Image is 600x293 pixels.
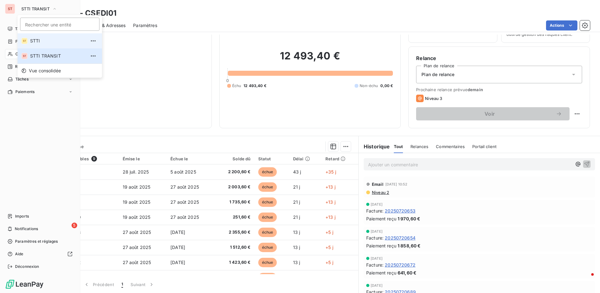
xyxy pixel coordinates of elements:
[380,83,393,89] span: 0,00 €
[218,244,251,251] span: 1 512,60 €
[421,71,454,78] span: Plan de relance
[244,83,266,89] span: 12 493,40 €
[123,184,151,190] span: 19 août 2025
[385,235,415,241] span: 20250720654
[170,260,185,265] span: [DATE]
[15,264,39,269] span: Déconnexion
[20,18,99,31] input: placeholder
[123,229,151,235] span: 27 août 2025
[293,184,300,190] span: 21 j
[325,214,335,220] span: +13 j
[218,184,251,190] span: 2 003,60 €
[123,245,151,250] span: 27 août 2025
[360,83,378,89] span: Non-échu
[123,214,151,220] span: 19 août 2025
[366,215,396,222] span: Paiement reçu
[15,239,58,244] span: Paramètres et réglages
[371,190,389,195] span: Niveau 2
[91,156,97,162] span: 9
[170,169,196,174] span: 5 août 2025
[325,156,355,161] div: Retard
[468,87,483,92] span: demain
[15,89,35,95] span: Paiements
[546,20,577,30] button: Actions
[325,169,336,174] span: +35 j
[325,199,335,205] span: +13 j
[170,214,199,220] span: 27 août 2025
[293,229,300,235] span: 13 j
[472,144,496,149] span: Portail client
[218,169,251,175] span: 2 200,60 €
[258,243,277,252] span: échue
[170,245,185,250] span: [DATE]
[394,144,403,149] span: Tout
[385,207,415,214] span: 20250720653
[416,54,582,62] h6: Relance
[293,199,300,205] span: 21 j
[436,144,465,149] span: Commentaires
[258,197,277,207] span: échue
[15,39,31,44] span: Factures
[15,64,32,69] span: Relances
[15,251,24,257] span: Aide
[133,22,157,29] span: Paramètres
[15,226,38,232] span: Notifications
[123,156,163,161] div: Émise le
[30,53,86,59] span: STTI TRANSIT
[218,199,251,205] span: 1 735,60 €
[118,278,127,291] button: 1
[15,76,29,82] span: Tâches
[293,169,301,174] span: 43 j
[258,213,277,222] span: échue
[293,156,318,161] div: Délai
[15,26,44,32] span: Tableau de bord
[359,143,390,150] h6: Historique
[5,4,15,14] div: ST
[424,111,556,116] span: Voir
[372,182,383,187] span: Email
[425,96,442,101] span: Niveau 3
[325,260,333,265] span: +5 j
[29,68,61,74] span: Vue consolidée
[366,207,383,214] span: Facture :
[123,260,151,265] span: 27 août 2025
[232,83,241,89] span: Échu
[416,107,570,120] button: Voir
[82,22,126,29] span: Contacts & Adresses
[398,215,421,222] span: 1 970,60 €
[258,273,277,282] span: échue
[15,213,29,219] span: Imports
[579,272,594,287] iframe: Intercom live chat
[5,249,75,259] a: Aide
[371,284,383,287] span: [DATE]
[366,242,396,249] span: Paiement reçu
[398,269,416,276] span: 641,60 €
[398,242,421,249] span: 1 858,60 €
[325,229,333,235] span: +5 j
[371,257,383,260] span: [DATE]
[226,78,229,83] span: 0
[21,53,28,59] div: ST
[325,184,335,190] span: +13 j
[15,51,28,57] span: Clients
[366,269,396,276] span: Paiement reçu
[410,144,428,149] span: Relances
[416,87,582,92] span: Prochaine relance prévue
[293,214,300,220] span: 21 j
[123,199,151,205] span: 19 août 2025
[121,281,123,288] span: 1
[21,6,50,11] span: STTI TRANSIT
[258,258,277,267] span: échue
[385,182,408,186] span: [DATE] 10:52
[170,199,199,205] span: 27 août 2025
[72,223,77,228] span: 5
[80,278,118,291] button: Précédent
[325,245,333,250] span: +5 j
[5,279,44,289] img: Logo LeanPay
[258,156,286,161] div: Statut
[218,214,251,220] span: 251,60 €
[170,229,185,235] span: [DATE]
[293,245,300,250] span: 13 j
[218,229,251,235] span: 2 355,60 €
[218,156,251,161] div: Solde dû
